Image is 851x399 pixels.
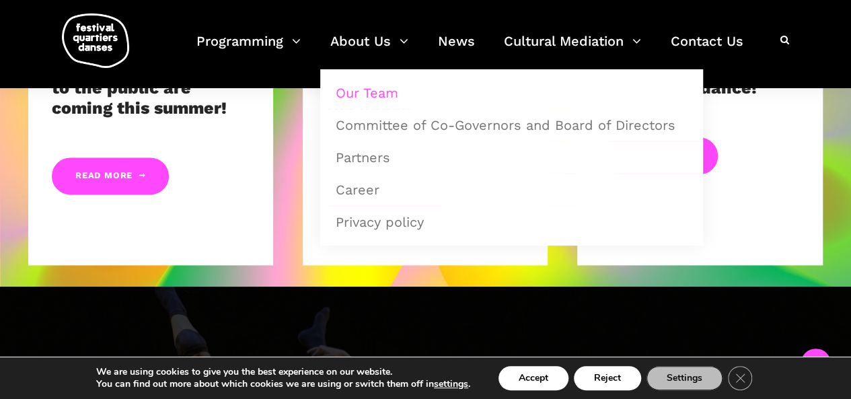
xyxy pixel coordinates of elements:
[96,366,470,378] p: We are using cookies to give you the best experience on our website.
[52,157,169,194] a: Read More
[574,366,641,390] button: Reject
[728,366,752,390] button: Close GDPR Cookie Banner
[646,366,723,390] button: Settings
[328,77,696,108] a: Our Team
[328,110,696,141] a: Committee of Co-Governors and Board of Directors
[498,366,568,390] button: Accept
[330,30,408,69] a: About Us
[196,30,301,69] a: Programming
[62,13,129,68] img: logo-fqd-med
[671,30,743,69] a: Contact Us
[434,378,468,390] button: settings
[438,30,475,69] a: News
[96,378,470,390] p: You can find out more about which cookies we are using or switch them off in .
[328,207,696,238] a: Privacy policy
[328,142,696,173] a: Partners
[328,174,696,205] a: Career
[504,30,641,69] a: Cultural Mediation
